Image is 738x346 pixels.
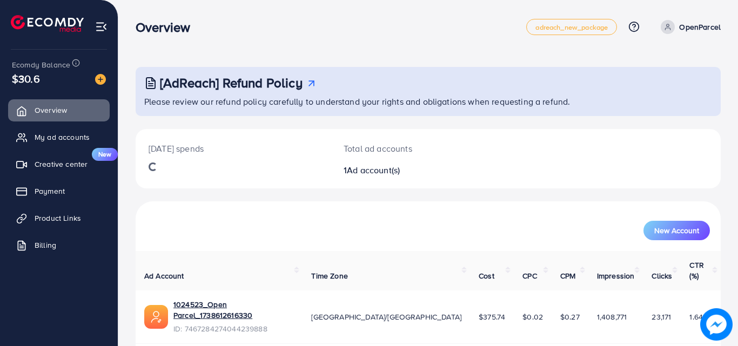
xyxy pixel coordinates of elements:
a: 1024523_Open Parcel_1738612616330 [173,299,294,321]
span: ID: 7467284274044239888 [173,323,294,334]
img: ic-ads-acc.e4c84228.svg [144,305,168,329]
span: CTR (%) [689,260,703,281]
h2: 1 [344,165,464,175]
a: Creative centerNew [8,153,110,175]
span: Ad account(s) [347,164,400,176]
span: [GEOGRAPHIC_DATA]/[GEOGRAPHIC_DATA] [311,311,461,322]
a: Overview [8,99,110,121]
a: Billing [8,234,110,256]
p: Please review our refund policy carefully to understand your rights and obligations when requesti... [144,95,714,108]
span: Impression [597,270,635,281]
img: menu [95,21,108,33]
p: [DATE] spends [149,142,318,155]
p: OpenParcel [679,21,721,33]
a: OpenParcel [656,20,721,34]
span: New Account [654,227,699,234]
img: logo [11,15,84,32]
button: New Account [643,221,710,240]
span: adreach_new_package [535,24,608,31]
span: Clicks [652,270,672,281]
span: Ecomdy Balance [12,59,70,70]
span: My ad accounts [35,132,90,143]
span: 23,171 [652,311,671,322]
span: Payment [35,186,65,196]
span: $0.27 [560,311,580,322]
span: New [92,148,118,161]
span: Time Zone [311,270,347,281]
span: Cost [479,270,494,281]
span: CPC [522,270,536,281]
span: 1,408,771 [597,311,627,322]
span: CPM [560,270,575,281]
h3: Overview [136,19,199,35]
span: $0.02 [522,311,543,322]
span: Creative center [35,159,88,169]
img: image [95,74,106,85]
span: Billing [35,240,56,250]
span: Overview [35,105,67,116]
span: Ad Account [144,270,184,281]
a: adreach_new_package [526,19,617,35]
span: $375.74 [479,311,505,322]
span: $30.6 [12,71,40,86]
a: My ad accounts [8,126,110,148]
span: Product Links [35,213,81,223]
h3: [AdReach] Refund Policy [160,75,303,91]
a: Product Links [8,207,110,229]
img: image [700,308,732,340]
span: 1.64 [689,311,703,322]
p: Total ad accounts [344,142,464,155]
a: Payment [8,180,110,202]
